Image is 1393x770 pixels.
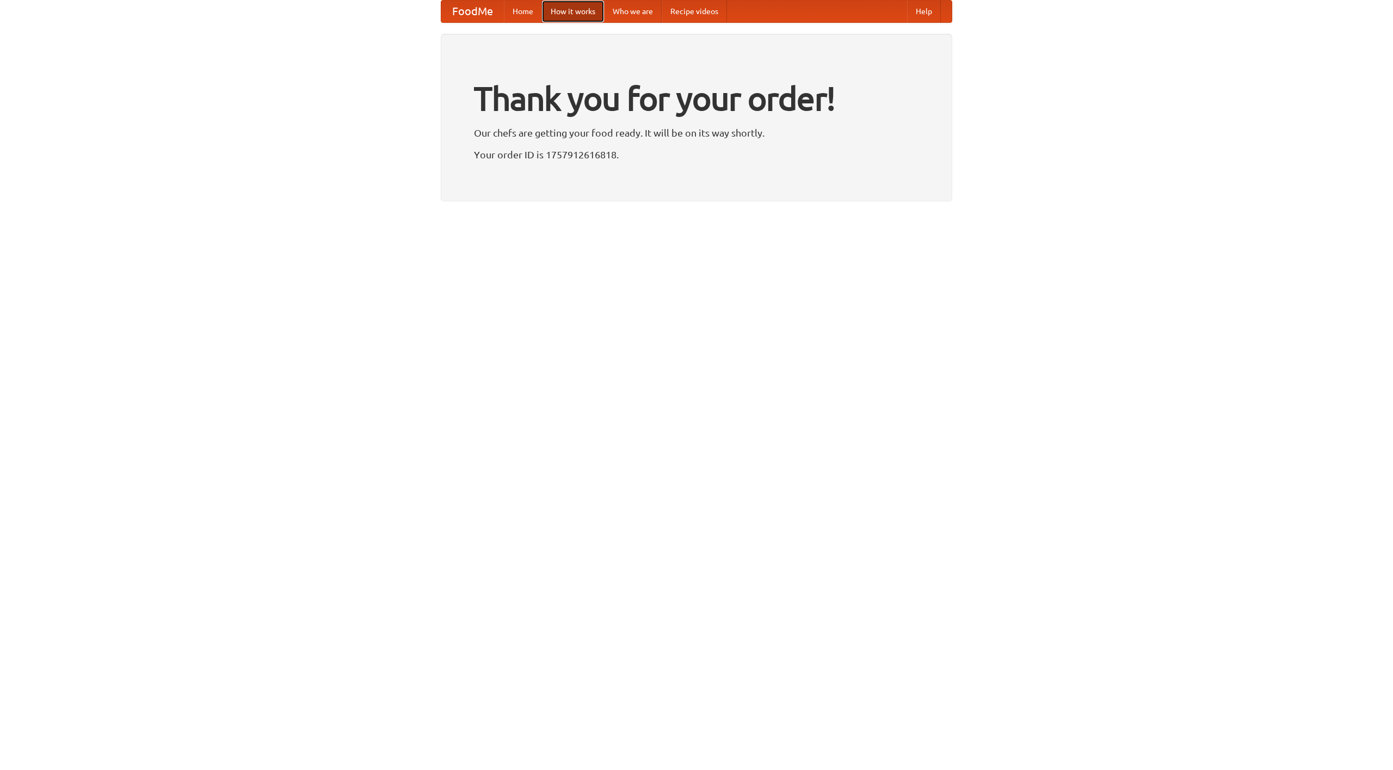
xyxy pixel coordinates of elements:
[542,1,604,22] a: How it works
[907,1,941,22] a: Help
[474,146,919,163] p: Your order ID is 1757912616818.
[474,125,919,141] p: Our chefs are getting your food ready. It will be on its way shortly.
[662,1,727,22] a: Recipe videos
[441,1,504,22] a: FoodMe
[604,1,662,22] a: Who we are
[504,1,542,22] a: Home
[474,72,919,125] h1: Thank you for your order!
